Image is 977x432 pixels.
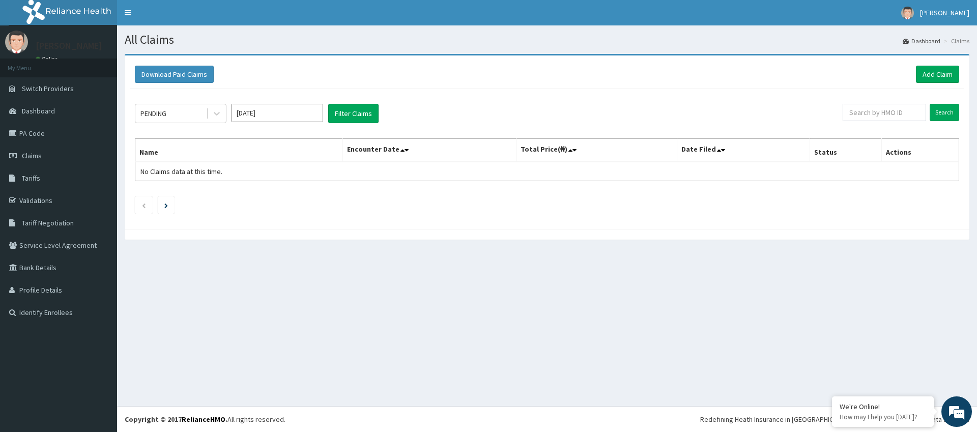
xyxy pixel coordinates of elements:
[677,139,810,162] th: Date Filed
[22,106,55,116] span: Dashboard
[36,55,60,63] a: Online
[22,84,74,93] span: Switch Providers
[140,108,166,119] div: PENDING
[342,139,516,162] th: Encounter Date
[22,218,74,227] span: Tariff Negotiation
[135,139,343,162] th: Name
[22,174,40,183] span: Tariffs
[516,139,677,162] th: Total Price(₦)
[328,104,379,123] button: Filter Claims
[140,167,222,176] span: No Claims data at this time.
[125,33,969,46] h1: All Claims
[700,414,969,424] div: Redefining Heath Insurance in [GEOGRAPHIC_DATA] using Telemedicine and Data Science!
[840,402,926,411] div: We're Online!
[164,200,168,210] a: Next page
[125,415,227,424] strong: Copyright © 2017 .
[232,104,323,122] input: Select Month and Year
[941,37,969,45] li: Claims
[930,104,959,121] input: Search
[22,151,42,160] span: Claims
[810,139,881,162] th: Status
[903,37,940,45] a: Dashboard
[840,413,926,421] p: How may I help you today?
[916,66,959,83] a: Add Claim
[843,104,926,121] input: Search by HMO ID
[901,7,914,19] img: User Image
[182,415,225,424] a: RelianceHMO
[117,406,977,432] footer: All rights reserved.
[881,139,959,162] th: Actions
[36,41,102,50] p: [PERSON_NAME]
[141,200,146,210] a: Previous page
[135,66,214,83] button: Download Paid Claims
[920,8,969,17] span: [PERSON_NAME]
[5,31,28,53] img: User Image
